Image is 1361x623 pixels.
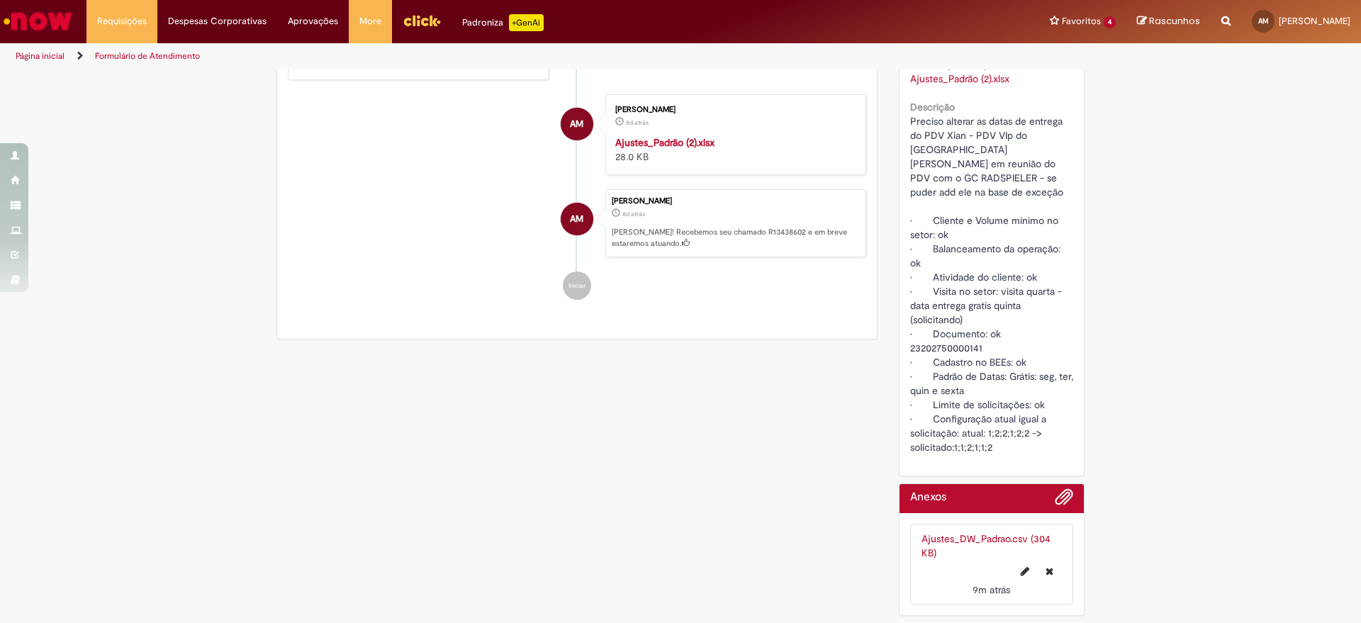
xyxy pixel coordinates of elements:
a: Página inicial [16,50,65,62]
span: 8d atrás [626,118,649,127]
img: click_logo_yellow_360x200.png [403,10,441,31]
a: Rascunhos [1137,15,1200,28]
a: Formulário de Atendimento [95,50,200,62]
b: Descrição [910,101,955,113]
li: Ana Beatriz Muniz De Freitas Miotto [288,189,866,257]
button: Adicionar anexos [1055,488,1073,513]
button: Editar nome de arquivo Ajustes_DW_Padrao.csv [1012,560,1038,583]
span: Despesas Corporativas [168,14,267,28]
b: Anexo - planilha padrão [910,58,1014,71]
div: [PERSON_NAME] [615,106,851,114]
p: +GenAi [509,14,544,31]
span: 8d atrás [622,210,645,218]
span: 4 [1104,16,1116,28]
div: Ana Beatriz Muniz De Freitas Miotto [561,203,593,235]
div: [PERSON_NAME] [612,197,858,206]
h2: Anexos [910,491,946,504]
span: 9m atrás [973,583,1010,596]
time: 29/08/2025 16:37:13 [973,583,1010,596]
a: Ajustes_Padrão (2).xlsx [615,136,715,149]
span: [PERSON_NAME] [1279,15,1350,27]
span: AM [570,202,583,236]
ul: Trilhas de página [11,43,897,69]
div: Padroniza [462,14,544,31]
time: 22/08/2025 09:10:22 [622,210,645,218]
div: 28.0 KB [615,135,851,164]
a: Download de Ajustes_Padrão (2).xlsx [910,72,1009,85]
span: Preciso alterar as datas de entrega do PDV Xian - PDV VIp do [GEOGRAPHIC_DATA][PERSON_NAME] em re... [910,115,1076,454]
div: Ana Beatriz Muniz De Freitas Miotto [561,108,593,140]
time: 22/08/2025 09:09:11 [626,118,649,127]
span: AM [1258,16,1269,26]
span: More [359,14,381,28]
span: AM [570,107,583,141]
button: Excluir Ajustes_DW_Padrao.csv [1037,560,1062,583]
p: [PERSON_NAME]! Recebemos seu chamado R13438602 e em breve estaremos atuando. [612,227,858,249]
a: Ajustes_DW_Padrao.csv (304 KB) [922,532,1051,559]
span: Requisições [97,14,147,28]
img: ServiceNow [1,7,74,35]
span: Favoritos [1062,14,1101,28]
span: Aprovações [288,14,338,28]
span: Rascunhos [1149,14,1200,28]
